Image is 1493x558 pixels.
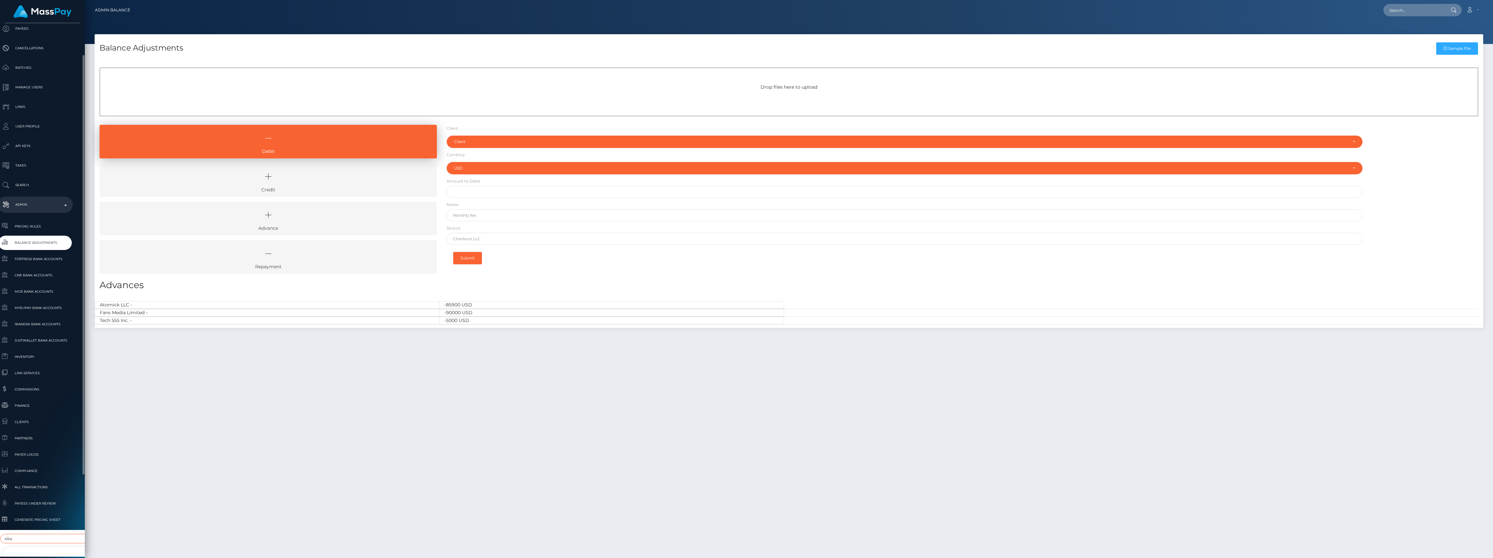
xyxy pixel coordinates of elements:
button: Client [447,136,1362,148]
span: Fortress Bank Accounts [0,255,70,263]
p: Cancellations [0,43,70,53]
label: Client [447,125,458,131]
div: Atomick LLC - [95,301,439,309]
a: Advance [100,202,437,235]
span: Partners [0,434,70,442]
div: -90000 USD [439,309,784,316]
span: Link Services [0,369,70,377]
p: API Keys [0,141,70,151]
span: Payer Logos [0,451,70,458]
span: Ibanera Bank Accounts [0,320,70,328]
input: Monthly fee [447,209,1362,221]
span: Compliance [0,467,70,475]
span: MCB Bank Accounts [0,288,70,295]
p: Payees [0,24,70,34]
label: Amount to Debit [447,178,480,184]
a: Sample File [1436,42,1478,55]
span: Generate Pricing Sheet [0,516,70,523]
span: All Transactions [0,483,70,491]
p: Links [0,102,70,112]
input: Checkout LLC [447,233,1362,245]
span: CRB Bank Accounts [0,272,70,279]
a: Credit [100,163,437,197]
span: Inventory [0,353,70,360]
span: MyEUPay Bank Accounts [0,304,70,312]
p: Admin [0,200,70,210]
p: User Profile [0,122,70,131]
span: Clients [0,418,70,426]
button: USD [447,162,1362,174]
img: MassPay Logo [13,5,71,18]
label: Notes [447,202,458,208]
a: Debit [100,125,437,158]
div: -85900 USD [439,301,784,309]
h3: Advances [100,279,1478,291]
input: Search [0,534,109,543]
input: Search... [1383,4,1445,16]
p: Batches [0,63,70,73]
span: Commissions [0,386,70,393]
span: Pricing Rules [0,223,70,230]
div: -5000 USD [439,317,784,324]
p: Search [0,180,70,190]
span: Balance Adjustments [0,239,70,246]
h4: Balance Adjustments [100,42,183,54]
a: Admin Balance [95,3,130,17]
span: Finance [0,402,70,409]
div: Fans Media Limited - [95,309,439,316]
div: USD [454,166,1347,171]
p: Manage Users [0,82,70,92]
label: Currency [447,152,465,158]
span: Drop files here to upload [761,84,817,90]
span: JustWallet Bank Accounts [0,337,70,344]
a: Repayment [100,240,437,274]
div: Client [454,139,1347,144]
div: Tech 555 Inc. - [95,317,439,324]
button: Submit [453,252,482,264]
label: Source [447,225,460,231]
p: Taxes [0,161,70,170]
span: Payees under Review [0,500,70,507]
